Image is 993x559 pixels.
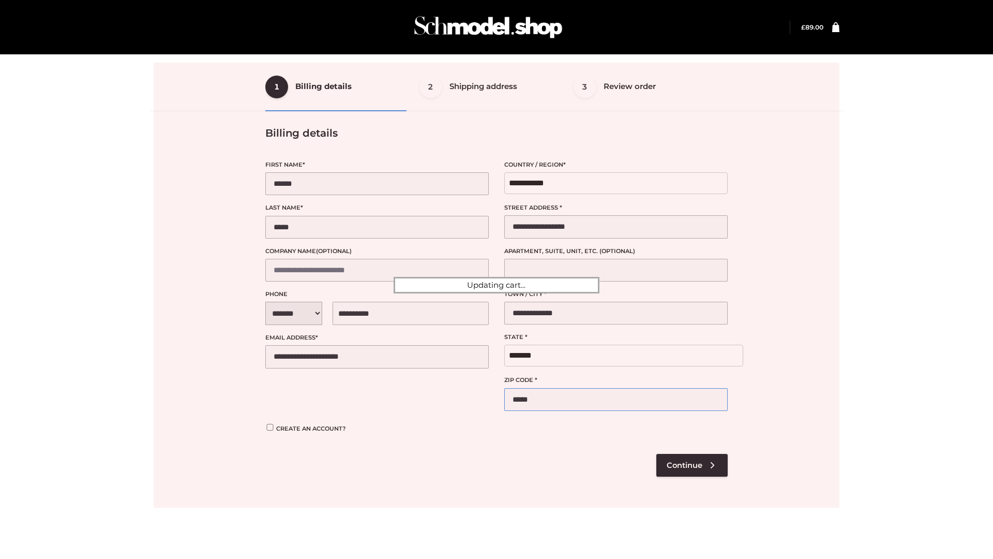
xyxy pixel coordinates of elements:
a: £89.00 [801,23,823,31]
span: £ [801,23,805,31]
bdi: 89.00 [801,23,823,31]
img: Schmodel Admin 964 [411,7,566,48]
div: Updating cart... [394,277,599,293]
